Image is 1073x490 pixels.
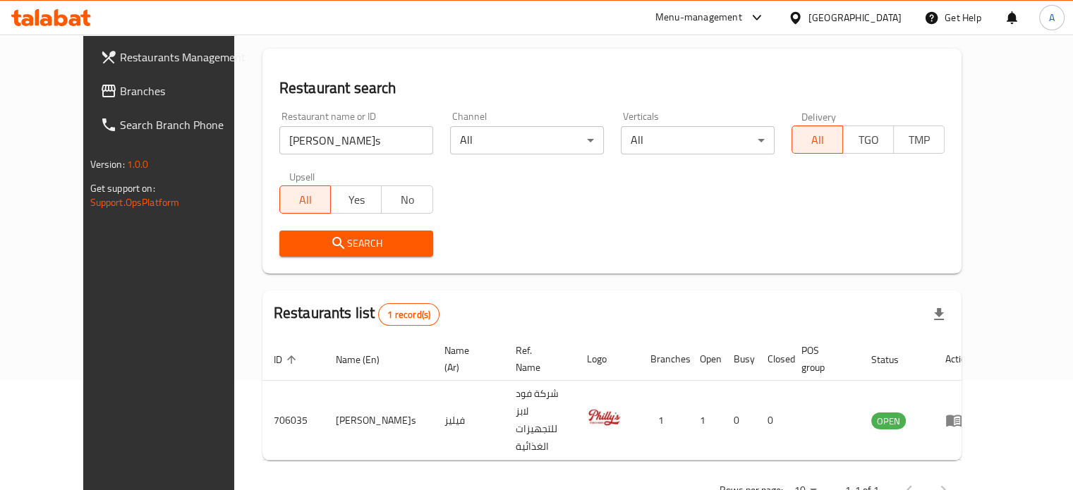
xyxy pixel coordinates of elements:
img: Philly's [587,400,622,435]
span: TGO [849,130,888,150]
span: Restaurants Management [120,49,251,66]
td: شركة فود لابز للتجهيزات الغذائية [504,381,576,460]
span: Status [871,351,917,368]
a: Restaurants Management [89,40,262,74]
h2: Restaurant search [279,78,945,99]
td: 0 [722,381,756,460]
div: Total records count [378,303,439,326]
span: All [798,130,837,150]
a: Support.OpsPlatform [90,193,180,212]
span: Search [291,235,422,252]
div: All [450,126,604,154]
td: 1 [689,381,722,460]
h2: Restaurants list [274,302,439,326]
button: TGO [842,125,894,154]
th: Open [689,338,722,381]
span: POS group [801,342,843,376]
span: No [387,190,427,210]
td: [PERSON_NAME]s [325,381,433,460]
span: Yes [337,190,376,210]
td: 706035 [262,381,325,460]
div: [GEOGRAPHIC_DATA] [808,10,902,25]
button: All [792,125,843,154]
input: Search for restaurant name or ID.. [279,126,433,154]
span: Version: [90,155,125,173]
span: Get support on: [90,179,155,197]
div: Export file [922,298,956,331]
td: 1 [639,381,689,460]
div: OPEN [871,412,906,429]
span: All [286,190,325,210]
button: Yes [330,185,382,214]
div: All [621,126,775,154]
button: No [381,185,432,214]
span: Branches [120,82,251,99]
a: Branches [89,74,262,108]
th: Closed [756,338,790,381]
label: Delivery [801,111,837,121]
td: فيليز [433,381,504,460]
th: Logo [576,338,639,381]
span: ID [274,351,301,368]
span: 1 record(s) [379,308,439,321]
span: A [1049,10,1055,25]
button: Search [279,231,433,257]
span: 1.0.0 [127,155,149,173]
button: TMP [893,125,945,154]
span: OPEN [871,413,906,429]
span: Name (Ar) [444,342,487,376]
table: enhanced table [262,338,983,460]
button: All [279,185,331,214]
th: Branches [639,338,689,381]
span: Search Branch Phone [120,116,251,133]
td: 0 [756,381,790,460]
span: TMP [899,130,939,150]
div: Menu [945,412,971,429]
a: Search Branch Phone [89,108,262,142]
label: Upsell [289,171,315,181]
th: Action [934,338,983,381]
span: Name (En) [336,351,398,368]
div: Menu-management [655,9,742,26]
th: Busy [722,338,756,381]
span: Ref. Name [516,342,559,376]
